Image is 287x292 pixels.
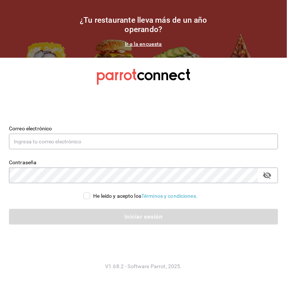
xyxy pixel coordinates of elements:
div: He leído y acepto los [93,192,198,200]
input: Ingresa tu correo electrónico [9,134,278,149]
label: Correo electrónico [9,126,278,131]
a: Ir a la encuesta [125,41,162,47]
h1: ¿Tu restaurante lleva más de un año operando? [69,16,218,34]
a: Términos y condiciones. [141,193,198,199]
button: Campo de contraseña [261,169,274,182]
p: V1.68.2 - Software Parrot, 2025. [9,263,278,270]
label: Contraseña [9,160,278,165]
